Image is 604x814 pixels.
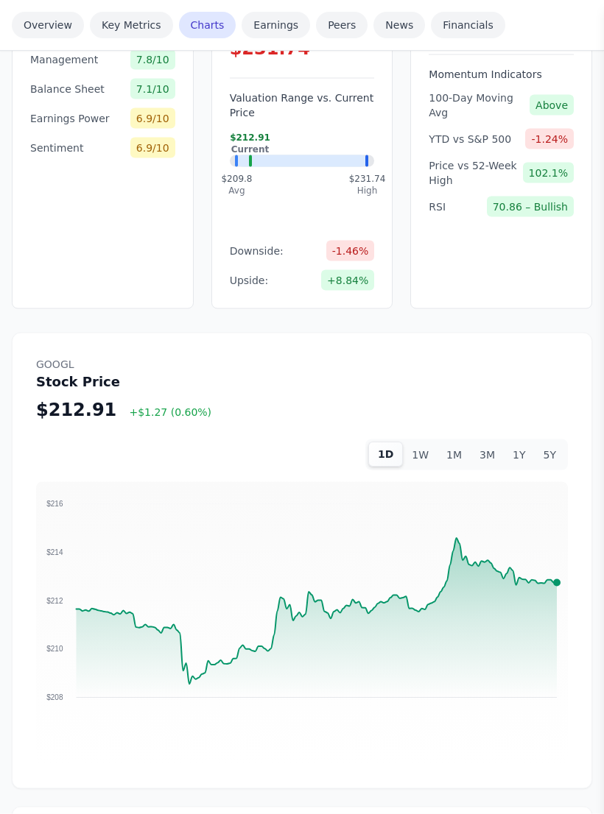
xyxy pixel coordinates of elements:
span: 100-Day Moving Avg [429,91,530,120]
a: Financials [431,12,505,38]
a: Peers [316,12,368,38]
button: 3M [471,442,504,467]
span: RSI [429,199,446,214]
span: $212.91 [36,400,116,420]
tspan: $210 [46,645,63,654]
button: 1Y [504,442,534,467]
tspan: $212 [46,597,63,605]
div: $231.74 [349,173,386,197]
span: Sentiment [30,141,83,155]
a: Key Metrics [90,12,173,38]
span: YTD vs S&P 500 [429,132,511,146]
a: Earnings [242,12,310,38]
button: 1W [403,442,438,467]
span: Balance Sheet [30,82,105,96]
span: 6.9/10 [130,138,175,158]
span: Price vs 52-Week High [429,158,522,188]
a: News [373,12,425,38]
a: Charts [179,12,236,38]
h3: Momentum Indicators [429,67,574,82]
h3: Valuation Range vs. Current Price [230,91,375,120]
div: High [349,185,386,197]
span: +$1.27 (0.60%) [129,406,211,418]
span: 7.8/10 [130,49,175,70]
span: Earnings Power [30,111,110,126]
button: 1M [438,442,471,467]
tspan: $214 [46,548,63,556]
span: Upside: [230,273,269,288]
a: Overview [12,12,84,38]
span: Management [30,52,98,67]
div: Current [230,144,270,155]
span: +8.84% [321,270,374,291]
span: 6.9/10 [130,108,175,129]
tspan: $216 [46,500,63,509]
div: Avg [221,185,252,197]
span: Above [530,95,574,116]
span: 7.1/10 [130,79,175,99]
button: 5Y [535,442,565,467]
div: $212.91 [230,132,270,155]
span: GOOGL [36,357,211,372]
tspan: $208 [46,694,63,702]
span: 70.86 – Bullish [487,197,574,217]
span: -1.46% [326,241,375,261]
span: -1.24% [525,129,574,149]
span: 102.1% [523,163,574,183]
h2: Stock Price [36,357,211,392]
button: 1D [368,442,403,467]
div: $209.8 [221,173,252,197]
span: Downside: [230,244,284,258]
